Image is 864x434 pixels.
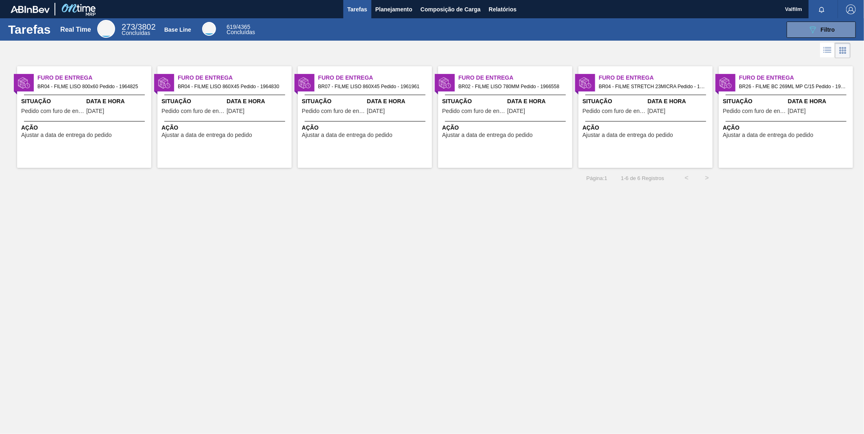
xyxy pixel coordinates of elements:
[227,24,250,30] span: / 4365
[458,82,566,91] span: BR02 - FILME LISO 780MM Pedido - 1966558
[178,74,292,82] span: Furo de Entrega
[8,25,51,34] h1: Tarefas
[97,20,115,38] div: Real Time
[821,26,835,33] span: Filtro
[347,4,367,14] span: Tarefas
[739,82,847,91] span: BR26 - FILME BC 269ML MP C/15 Pedido - 1993099
[676,168,697,188] button: <
[723,97,786,106] span: Situação
[787,22,856,38] button: Filtro
[161,97,225,106] span: Situação
[458,74,572,82] span: Furo de Entrega
[587,175,607,181] span: Página : 1
[835,43,851,58] div: Visão em Cards
[227,24,236,30] span: 619
[846,4,856,14] img: Logout
[723,108,786,114] span: Pedido com furo de entrega
[599,82,706,91] span: BR04 - FILME STRETCH 23MICRA Pedido - 1964834
[302,132,393,138] span: Ajustar a data de entrega do pedido
[122,30,150,36] span: Concluídas
[375,4,412,14] span: Planejamento
[21,132,112,138] span: Ajustar a data de entrega do pedido
[227,97,290,106] span: Data e Hora
[439,77,451,89] img: status
[302,108,365,114] span: Pedido com furo de entrega
[723,124,851,132] span: Ação
[164,26,191,33] div: Base Line
[788,108,806,114] span: 11/08/2025,
[723,132,814,138] span: Ajustar a data de entrega do pedido
[809,4,835,15] button: Notificações
[122,22,135,31] span: 273
[21,108,84,114] span: Pedido com furo de entrega
[442,97,505,106] span: Situação
[507,97,570,106] span: Data e Hora
[202,22,216,36] div: Base Line
[421,4,481,14] span: Composição de Carga
[122,24,155,36] div: Real Time
[86,97,149,106] span: Data e Hora
[820,43,835,58] div: Visão em Lista
[507,108,525,114] span: 11/08/2025,
[318,74,432,82] span: Furo de Entrega
[583,124,711,132] span: Ação
[599,74,713,82] span: Furo de Entrega
[11,6,50,13] img: TNhmsLtSVTkK8tSr43FrP2fwEKptu5GPRR3wAAAABJRU5ErkJggg==
[489,4,517,14] span: Relatórios
[442,108,505,114] span: Pedido com furo de entrega
[161,108,225,114] span: Pedido com furo de entrega
[18,77,30,89] img: status
[697,168,717,188] button: >
[302,124,430,132] span: Ação
[579,77,591,89] img: status
[227,29,255,35] span: Concluídas
[161,124,290,132] span: Ação
[583,108,646,114] span: Pedido com furo de entrega
[367,108,385,114] span: 11/08/2025,
[648,97,711,106] span: Data e Hora
[37,82,145,91] span: BR04 - FILME LISO 800x60 Pedido - 1964825
[227,24,255,35] div: Base Line
[442,132,533,138] span: Ajustar a data de entrega do pedido
[158,77,170,89] img: status
[620,175,664,181] span: 1 - 6 de 6 Registros
[86,108,104,114] span: 11/08/2025,
[37,74,151,82] span: Furo de Entrega
[122,22,155,31] span: / 3802
[178,82,285,91] span: BR04 - FILME LISO 860X45 Pedido - 1964830
[739,74,853,82] span: Furo de Entrega
[648,108,665,114] span: 11/08/2025,
[318,82,425,91] span: BR07 - FILME LISO 860X45 Pedido - 1961961
[367,97,430,106] span: Data e Hora
[302,97,365,106] span: Situação
[720,77,732,89] img: status
[583,132,673,138] span: Ajustar a data de entrega do pedido
[21,124,149,132] span: Ação
[21,97,84,106] span: Situação
[60,26,91,33] div: Real Time
[583,97,646,106] span: Situação
[788,97,851,106] span: Data e Hora
[161,132,252,138] span: Ajustar a data de entrega do pedido
[299,77,311,89] img: status
[442,124,570,132] span: Ação
[227,108,244,114] span: 11/08/2025,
